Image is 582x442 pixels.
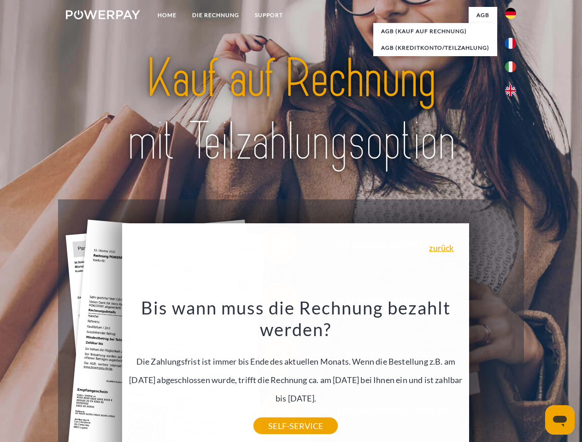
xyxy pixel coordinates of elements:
[373,23,497,40] a: AGB (Kauf auf Rechnung)
[469,7,497,23] a: agb
[505,85,516,96] img: en
[373,40,497,56] a: AGB (Kreditkonto/Teilzahlung)
[505,61,516,72] img: it
[184,7,247,23] a: DIE RECHNUNG
[505,8,516,19] img: de
[429,244,453,252] a: zurück
[253,418,338,434] a: SELF-SERVICE
[88,44,494,176] img: title-powerpay_de.svg
[128,297,464,341] h3: Bis wann muss die Rechnung bezahlt werden?
[66,10,140,19] img: logo-powerpay-white.svg
[150,7,184,23] a: Home
[247,7,291,23] a: SUPPORT
[505,38,516,49] img: fr
[545,405,575,435] iframe: Schaltfläche zum Öffnen des Messaging-Fensters
[128,297,464,426] div: Die Zahlungsfrist ist immer bis Ende des aktuellen Monats. Wenn die Bestellung z.B. am [DATE] abg...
